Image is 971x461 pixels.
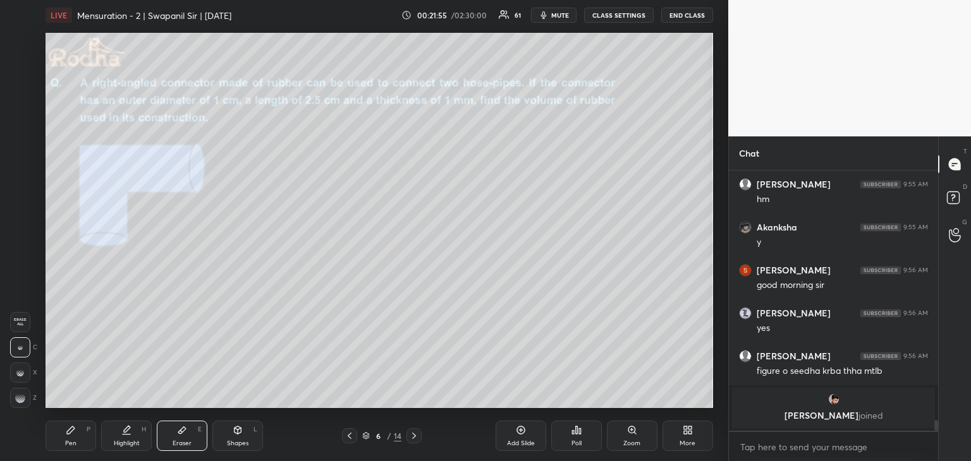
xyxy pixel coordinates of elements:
p: G [962,217,967,227]
button: END CLASS [661,8,713,23]
img: thumbnail.jpg [740,308,751,319]
div: Z [10,388,37,408]
span: joined [858,409,883,421]
div: X [10,362,37,383]
div: LIVE [46,8,72,23]
h6: [PERSON_NAME] [757,179,831,190]
div: grid [729,171,938,431]
div: H [142,426,146,433]
h6: Akanksha [757,222,797,233]
div: hm [757,193,928,206]
div: C [10,337,37,357]
div: 9:56 AM [903,309,928,317]
img: 4P8fHbbgJtejmAAAAAElFTkSuQmCC [860,352,901,360]
div: Highlight [114,440,140,446]
img: default.png [740,350,751,362]
span: Erase all [11,318,30,326]
div: L [253,426,257,433]
p: [PERSON_NAME] [740,410,927,421]
div: / [388,432,391,440]
div: 9:55 AM [903,181,928,188]
div: Eraser [173,440,192,446]
div: Pen [65,440,76,446]
img: 4P8fHbbgJtejmAAAAAElFTkSuQmCC [860,309,901,317]
h4: Mensuration - 2 | Swapanil Sir | [DATE] [77,9,231,21]
p: D [963,182,967,191]
h6: [PERSON_NAME] [757,265,831,276]
div: yes [757,322,928,335]
h6: [PERSON_NAME] [757,350,831,362]
div: good morning sir [757,279,928,292]
img: 4P8fHbbgJtejmAAAAAElFTkSuQmCC [860,181,901,188]
p: Chat [729,136,769,170]
div: 6 [372,432,385,440]
div: 9:56 AM [903,352,928,360]
div: 14 [394,430,401,441]
p: T [963,147,967,156]
span: mute [551,11,569,20]
div: P [87,426,90,433]
img: default.png [740,179,751,190]
div: 9:56 AM [903,266,928,274]
img: thumbnail.jpg [740,265,751,276]
div: More [680,440,695,446]
div: Add Slide [507,440,535,446]
div: 9:55 AM [903,224,928,231]
div: Shapes [227,440,248,446]
img: 4P8fHbbgJtejmAAAAAElFTkSuQmCC [860,266,901,274]
div: 61 [515,12,521,18]
img: thumbnail.jpg [827,393,840,405]
div: Poll [571,440,582,446]
img: 4P8fHbbgJtejmAAAAAElFTkSuQmCC [860,224,901,231]
img: thumbnail.jpg [740,222,751,233]
div: Zoom [623,440,640,446]
button: mute [531,8,577,23]
button: CLASS SETTINGS [584,8,654,23]
div: y [757,236,928,249]
h6: [PERSON_NAME] [757,308,831,319]
div: figure o seedha krba thha mtlb [757,365,928,378]
div: E [198,426,202,433]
